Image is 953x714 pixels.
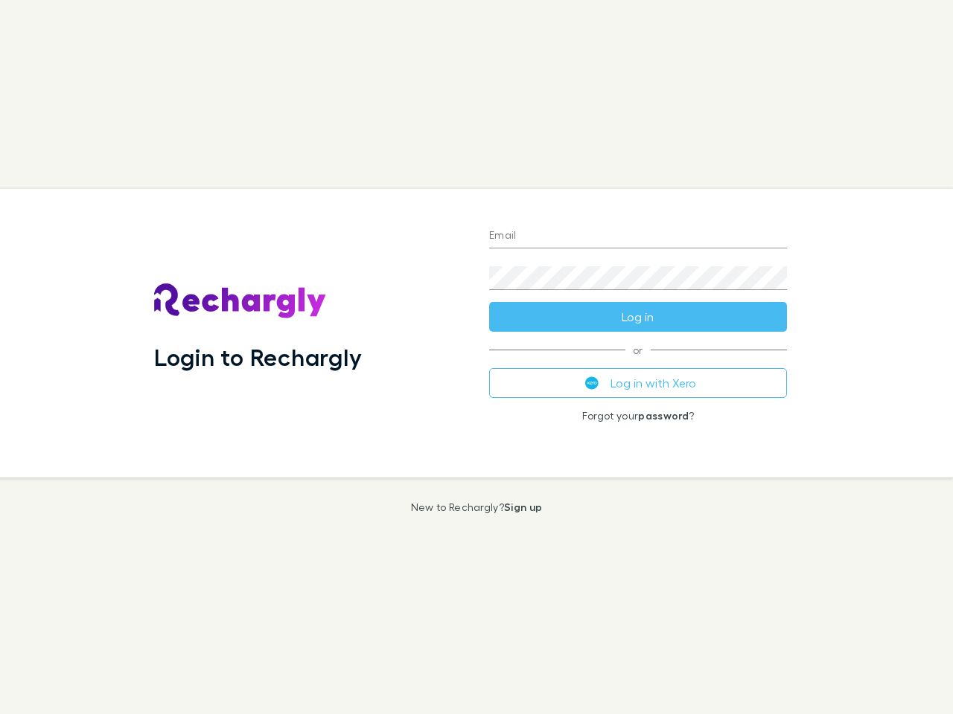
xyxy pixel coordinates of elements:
a: Sign up [504,501,542,513]
p: Forgot your ? [489,410,787,422]
p: New to Rechargly? [411,501,543,513]
a: password [638,409,689,422]
img: Rechargly's Logo [154,283,327,319]
button: Log in with Xero [489,368,787,398]
h1: Login to Rechargly [154,343,362,371]
button: Log in [489,302,787,332]
span: or [489,350,787,350]
img: Xero's logo [585,376,599,390]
